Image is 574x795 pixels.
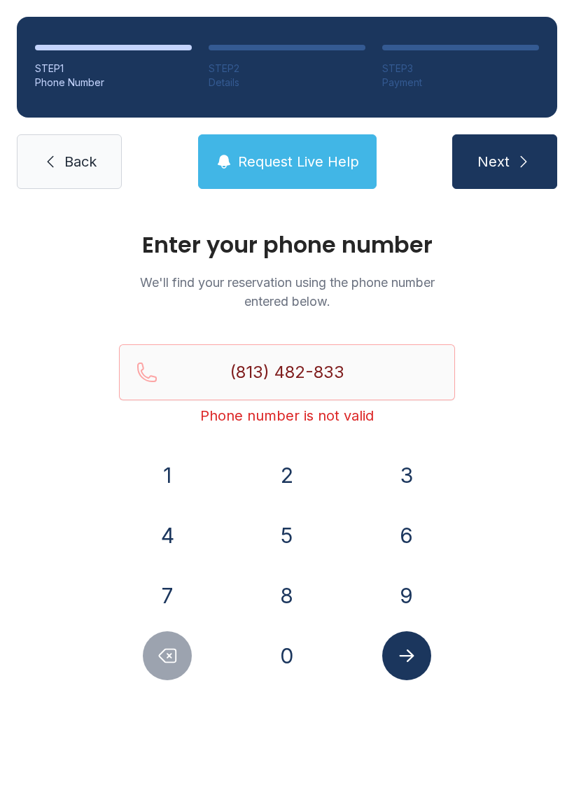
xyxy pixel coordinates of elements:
p: We'll find your reservation using the phone number entered below. [119,273,455,311]
button: 8 [262,571,311,620]
div: STEP 3 [382,62,539,76]
button: 3 [382,451,431,500]
div: Payment [382,76,539,90]
button: Submit lookup form [382,631,431,680]
span: Request Live Help [238,152,359,171]
button: 1 [143,451,192,500]
div: STEP 1 [35,62,192,76]
button: 4 [143,511,192,560]
span: Next [477,152,510,171]
button: 2 [262,451,311,500]
button: 0 [262,631,311,680]
input: Reservation phone number [119,344,455,400]
button: 5 [262,511,311,560]
div: STEP 2 [209,62,365,76]
span: Back [64,152,97,171]
button: 7 [143,571,192,620]
div: Phone number is not valid [119,406,455,425]
h1: Enter your phone number [119,234,455,256]
button: 9 [382,571,431,620]
button: 6 [382,511,431,560]
div: Phone Number [35,76,192,90]
div: Details [209,76,365,90]
button: Delete number [143,631,192,680]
